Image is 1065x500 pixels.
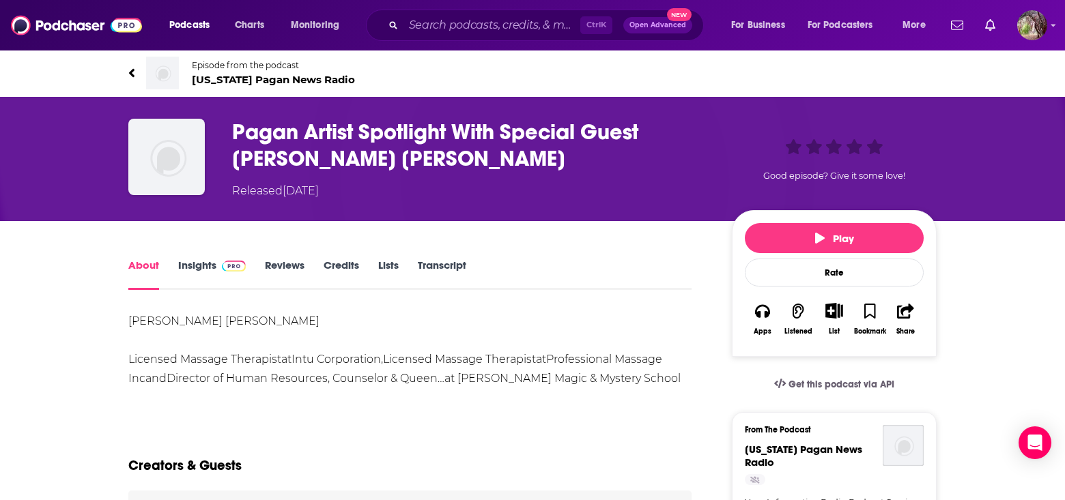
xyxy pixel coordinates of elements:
h3: From The Podcast [745,425,913,435]
a: About [128,259,159,290]
div: Bookmark [854,327,886,336]
a: Transcript [418,259,466,290]
button: Play [745,223,924,253]
img: User Profile [1017,10,1047,40]
button: open menu [799,14,893,36]
div: Open Intercom Messenger [1019,426,1051,459]
div: Apps [754,327,771,336]
a: Licensed Massage Therapist [128,353,281,366]
button: open menu [893,14,943,36]
div: Released [DATE] [232,183,319,199]
a: InsightsPodchaser Pro [178,259,246,290]
a: Get this podcast via API [763,368,905,401]
img: Podchaser - Follow, Share and Rate Podcasts [11,12,142,38]
span: Ctrl K [580,16,612,34]
button: Apps [745,294,780,344]
a: Show notifications dropdown [980,14,1001,37]
a: Credits [324,259,359,290]
img: Podchaser Pro [222,261,246,271]
span: New [667,8,692,21]
div: Share [896,327,915,336]
span: Good episode? Give it some love! [763,171,905,181]
img: Iowa Pagan News Radio [146,57,179,89]
button: Share [888,294,924,344]
input: Search podcasts, credits, & more... [403,14,580,36]
button: Listened [780,294,816,344]
a: Intu Corporation [292,353,381,366]
span: Podcasts [169,16,210,35]
span: More [903,16,926,35]
span: Get this podcast via API [789,379,894,390]
a: Director of Human Resources, Counselor & Queen… [167,372,444,385]
span: Monitoring [291,16,339,35]
span: For Podcasters [808,16,873,35]
span: Play [815,232,854,245]
a: Licensed Massage Therapist [383,353,536,366]
button: Bookmark [852,294,887,344]
div: Show More ButtonList [816,294,852,344]
span: [US_STATE] Pagan News Radio [745,443,862,469]
div: Search podcasts, credits, & more... [379,10,717,41]
span: Logged in as MSanz [1017,10,1047,40]
a: Charts [226,14,272,36]
button: open menu [281,14,357,36]
h2: Creators & Guests [128,457,242,474]
span: For Business [731,16,785,35]
div: [PERSON_NAME] [PERSON_NAME] at , at and at [PERSON_NAME] Magic & Mystery School [128,312,692,388]
button: Show profile menu [1017,10,1047,40]
h1: Pagan Artist Spotlight With Special Guest Abigail Spinner McBride [232,119,710,172]
button: Open AdvancedNew [623,17,692,33]
a: Reviews [265,259,304,290]
button: Show More Button [820,303,848,318]
div: Rate [745,259,924,286]
img: Pagan Artist Spotlight With Special Guest Abigail Spinner McBride [128,119,205,195]
div: Listened [784,327,812,336]
a: Show notifications dropdown [946,14,969,37]
span: [US_STATE] Pagan News Radio [192,73,355,86]
span: Episode from the podcast [192,60,355,70]
img: Iowa Pagan News Radio [883,425,924,466]
a: Iowa Pagan News RadioEpisode from the podcast[US_STATE] Pagan News Radio [128,57,937,89]
button: open menu [722,14,802,36]
a: Lists [378,259,399,290]
div: List [829,327,840,336]
span: Charts [235,16,264,35]
button: open menu [160,14,227,36]
span: Open Advanced [629,22,686,29]
a: Iowa Pagan News Radio [745,443,862,469]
